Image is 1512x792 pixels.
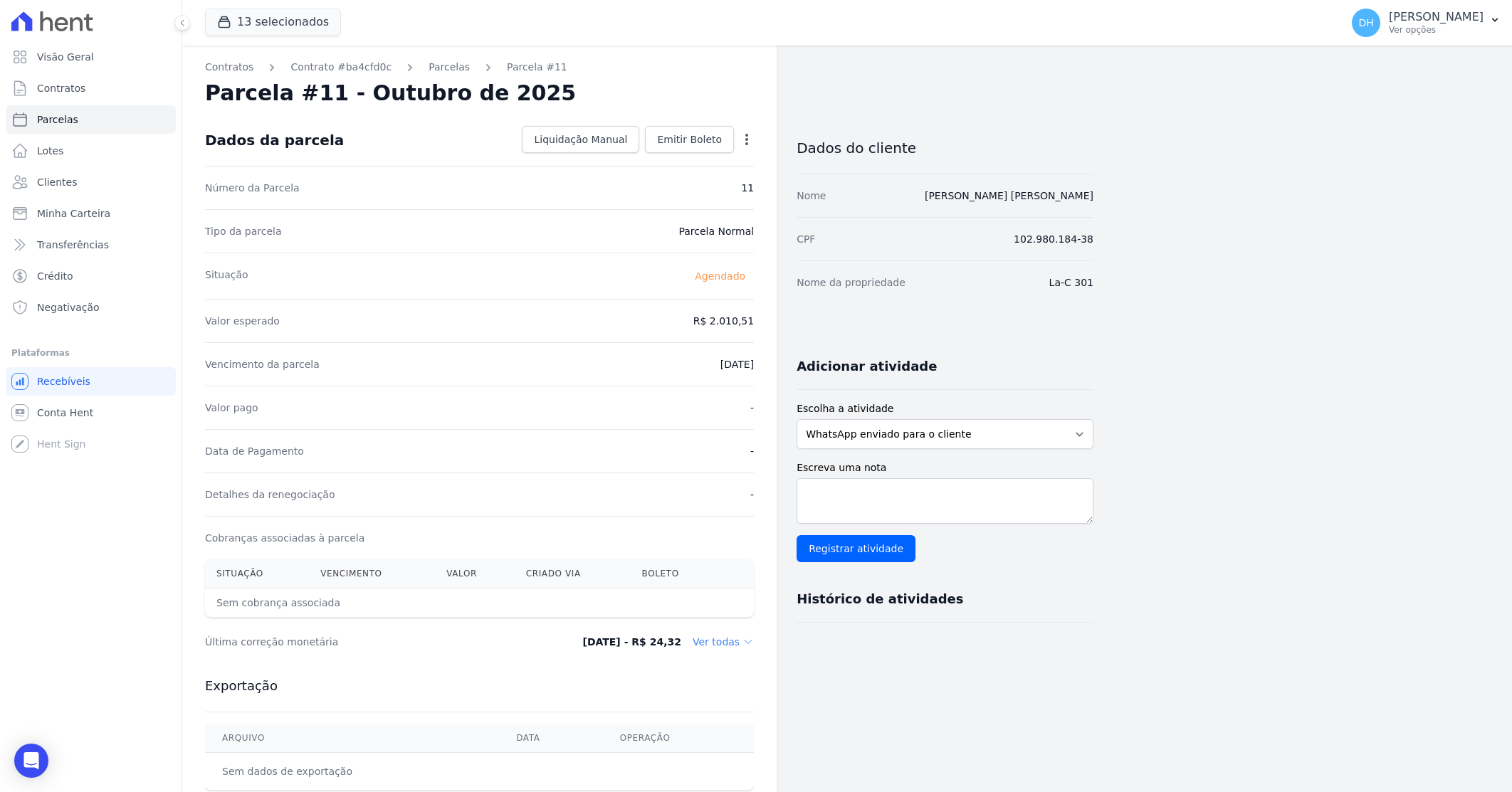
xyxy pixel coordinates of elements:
[205,753,499,791] td: Sem dados de exportação
[693,314,754,328] dd: R$ 2.010,51
[720,357,754,371] dd: [DATE]
[797,460,1093,475] label: Escreva uma nota
[37,238,109,252] span: Transferências
[797,232,815,246] dt: CPF
[693,635,754,649] dd: Ver todas
[205,588,631,618] th: Sem cobrança associada
[290,60,392,75] a: Contrato #ba4cfd0c
[37,112,78,127] span: Parcelas
[37,269,73,283] span: Crédito
[797,591,963,608] h3: Histórico de atividades
[205,268,248,285] dt: Situação
[37,300,100,315] span: Negativação
[645,126,734,153] a: Emitir Boleto
[205,181,300,195] dt: Número da Parcela
[205,401,258,415] dt: Valor pago
[631,559,720,588] th: Boleto
[205,559,309,588] th: Situação
[205,224,282,238] dt: Tipo da parcela
[435,559,515,588] th: Valor
[797,401,1093,416] label: Escolha a atividade
[205,60,253,75] a: Contratos
[750,401,754,415] dd: -
[6,367,176,396] a: Recebíveis
[6,262,176,290] a: Crédito
[6,199,176,228] a: Minha Carteira
[1389,24,1484,36] p: Ver opções
[205,635,530,649] dt: Última correção monetária
[797,189,826,203] dt: Nome
[205,724,499,753] th: Arquivo
[6,74,176,102] a: Contratos
[6,137,176,165] a: Lotes
[6,168,176,196] a: Clientes
[507,60,567,75] a: Parcela #11
[750,444,754,458] dd: -
[534,132,627,147] span: Liquidação Manual
[37,406,93,420] span: Conta Hent
[741,181,754,195] dd: 11
[797,358,937,375] h3: Adicionar atividade
[797,139,1093,157] h3: Dados do cliente
[6,105,176,134] a: Parcelas
[1049,275,1093,290] dd: La-C 301
[14,744,48,778] div: Open Intercom Messenger
[603,724,754,753] th: Operação
[37,50,94,64] span: Visão Geral
[37,206,110,221] span: Minha Carteira
[499,724,602,753] th: Data
[582,635,681,649] dd: [DATE] - R$ 24,32
[6,43,176,71] a: Visão Geral
[678,224,754,238] dd: Parcela Normal
[1389,10,1484,24] p: [PERSON_NAME]
[6,293,176,322] a: Negativação
[522,126,639,153] a: Liquidação Manual
[205,9,341,36] button: 13 selecionados
[37,374,90,389] span: Recebíveis
[6,398,176,427] a: Conta Hent
[11,344,170,361] div: Plataformas
[205,444,304,458] dt: Data de Pagamento
[37,144,64,158] span: Lotes
[797,535,915,562] input: Registrar atividade
[205,80,576,106] h2: Parcela #11 - Outubro de 2025
[925,190,1093,201] a: [PERSON_NAME] [PERSON_NAME]
[309,559,435,588] th: Vencimento
[6,231,176,259] a: Transferências
[205,314,280,328] dt: Valor esperado
[205,487,335,502] dt: Detalhes da renegociação
[37,175,77,189] span: Clientes
[1014,232,1093,246] dd: 102.980.184-38
[1340,3,1512,43] button: DH [PERSON_NAME] Ver opções
[205,677,754,695] h3: Exportação
[797,275,905,290] dt: Nome da propriedade
[205,531,364,545] dt: Cobranças associadas à parcela
[37,81,85,95] span: Contratos
[205,357,320,371] dt: Vencimento da parcela
[205,132,344,149] div: Dados da parcela
[429,60,470,75] a: Parcelas
[686,268,754,285] span: Agendado
[1358,18,1373,28] span: DH
[515,559,631,588] th: Criado via
[750,487,754,502] dd: -
[657,132,722,147] span: Emitir Boleto
[205,60,754,75] nav: Breadcrumb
